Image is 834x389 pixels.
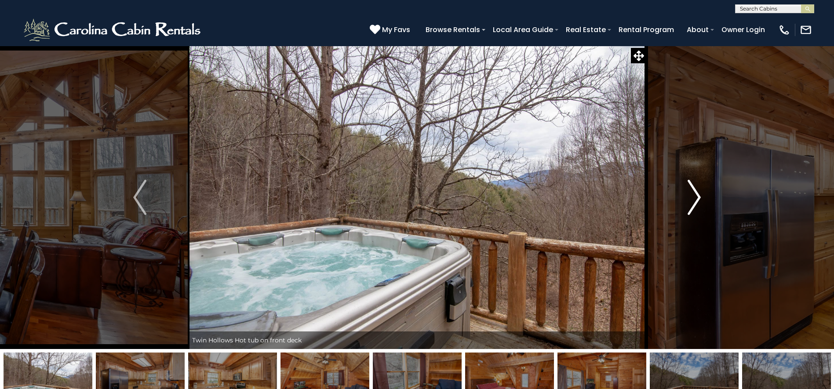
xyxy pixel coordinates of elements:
div: Twin Hollows Hot tub on front deck [188,331,646,349]
a: About [682,22,713,37]
a: Real Estate [561,22,610,37]
img: White-1-2.png [22,17,204,43]
button: Next [646,46,742,349]
button: Previous [92,46,188,349]
img: arrow [688,180,701,215]
a: Local Area Guide [488,22,557,37]
a: My Favs [370,24,412,36]
a: Owner Login [717,22,769,37]
a: Browse Rentals [421,22,484,37]
span: My Favs [382,24,410,35]
img: phone-regular-white.png [778,24,790,36]
img: mail-regular-white.png [800,24,812,36]
a: Rental Program [614,22,678,37]
img: arrow [133,180,146,215]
